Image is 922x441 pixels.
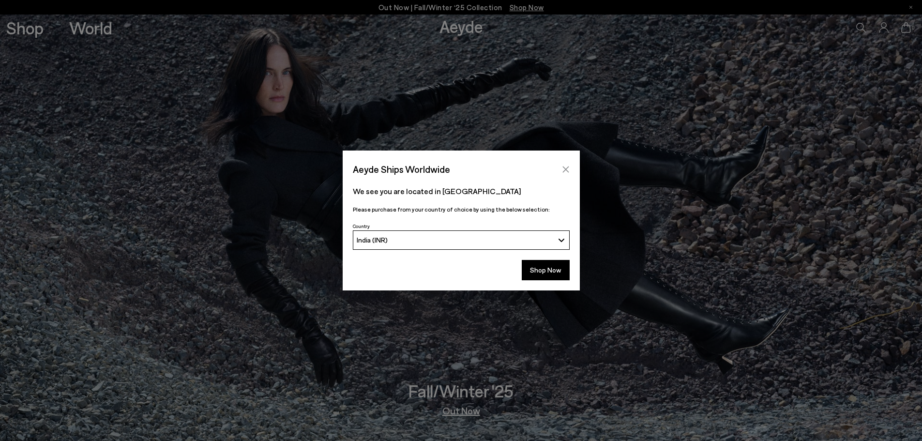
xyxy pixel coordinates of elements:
[353,223,370,229] span: Country
[522,260,570,280] button: Shop Now
[353,205,570,214] p: Please purchase from your country of choice by using the below selection:
[357,236,388,244] span: India (INR)
[353,161,450,178] span: Aeyde Ships Worldwide
[559,162,573,177] button: Close
[353,185,570,197] p: We see you are located in [GEOGRAPHIC_DATA]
